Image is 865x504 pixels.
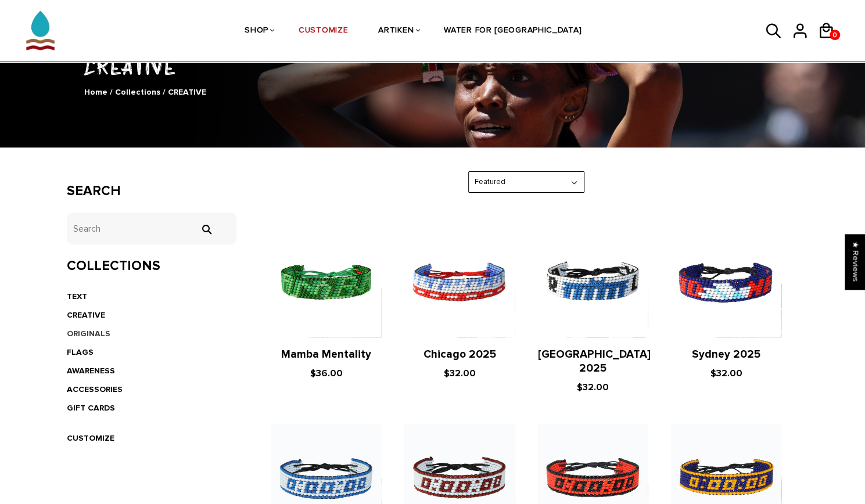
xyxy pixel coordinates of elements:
[692,348,760,361] a: Sydney 2025
[444,368,476,379] span: $32.00
[115,87,160,97] a: Collections
[67,183,237,200] h3: Search
[67,291,87,301] a: TEXT
[538,348,651,375] a: [GEOGRAPHIC_DATA] 2025
[423,348,496,361] a: Chicago 2025
[67,310,105,320] a: CREATIVE
[110,87,113,97] span: /
[830,30,840,40] a: 0
[444,1,582,62] a: WATER FOR [GEOGRAPHIC_DATA]
[67,329,110,339] a: ORIGINALS
[577,381,609,393] span: $32.00
[67,50,799,81] h1: CREATIVE
[378,1,414,62] a: ARTIKEN
[281,348,371,361] a: Mamba Mentality
[168,87,206,97] span: CREATIVE
[84,87,107,97] a: Home
[710,368,742,379] span: $32.00
[67,384,123,394] a: ACCESSORIES
[163,87,166,97] span: /
[245,1,268,62] a: SHOP
[830,28,840,42] span: 0
[845,234,865,289] div: Click to open Judge.me floating reviews tab
[67,433,114,443] a: CUSTOMIZE
[67,366,115,376] a: AWARENESS
[67,347,94,357] a: FLAGS
[67,213,237,244] input: Search
[195,224,218,235] input: Search
[299,1,348,62] a: CUSTOMIZE
[310,368,343,379] span: $36.00
[67,258,237,275] h3: Collections
[67,403,115,413] a: GIFT CARDS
